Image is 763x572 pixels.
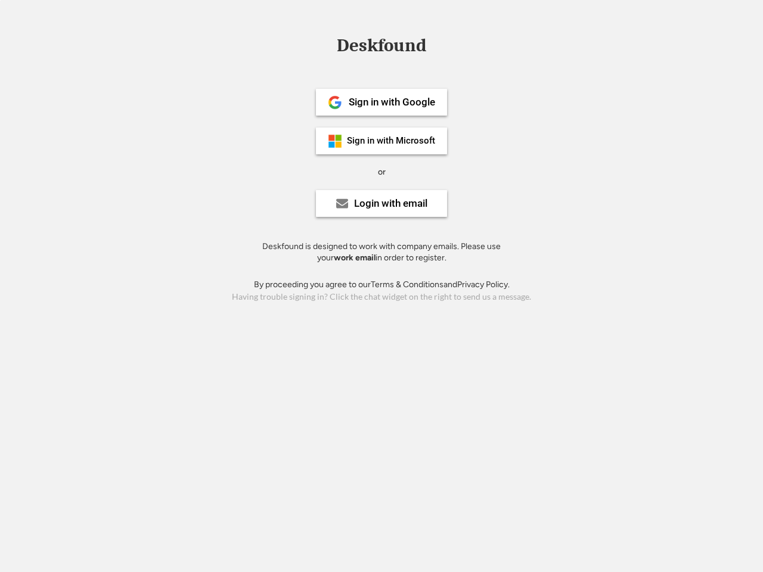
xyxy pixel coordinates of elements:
div: Deskfound [331,36,432,55]
a: Privacy Policy. [457,279,510,290]
img: 1024px-Google__G__Logo.svg.png [328,95,342,110]
div: Login with email [354,198,427,209]
div: Sign in with Microsoft [347,136,435,145]
div: By proceeding you agree to our and [254,279,510,291]
div: Deskfound is designed to work with company emails. Please use your in order to register. [247,241,516,264]
div: or [378,166,386,178]
img: ms-symbollockup_mssymbol_19.png [328,134,342,148]
a: Terms & Conditions [371,279,443,290]
strong: work email [334,253,376,263]
div: Sign in with Google [349,97,435,107]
